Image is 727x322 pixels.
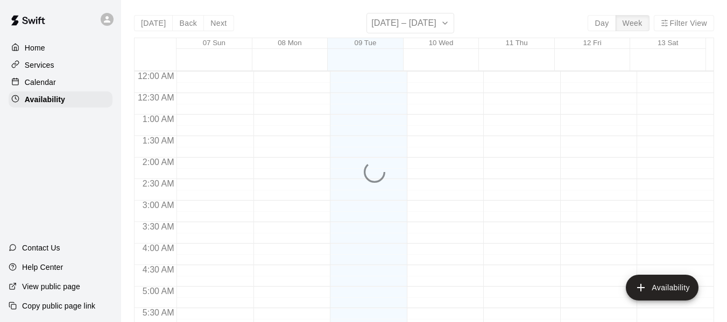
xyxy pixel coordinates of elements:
[9,91,112,108] a: Availability
[140,265,177,274] span: 4:30 AM
[9,40,112,56] a: Home
[140,115,177,124] span: 1:00 AM
[25,60,54,70] p: Services
[22,242,60,253] p: Contact Us
[135,93,177,102] span: 12:30 AM
[9,57,112,73] a: Services
[203,39,225,47] button: 07 Sun
[140,201,177,210] span: 3:00 AM
[505,39,527,47] button: 11 Thu
[626,275,698,300] button: add
[25,42,45,53] p: Home
[22,281,80,292] p: View public page
[429,39,454,47] button: 10 Wed
[25,77,56,88] p: Calendar
[140,136,177,145] span: 1:30 AM
[135,71,177,81] span: 12:00 AM
[658,39,679,47] button: 13 Sat
[9,74,112,90] a: Calendar
[22,262,63,273] p: Help Center
[140,158,177,167] span: 2:00 AM
[140,287,177,296] span: 5:00 AM
[140,308,177,317] span: 5:30 AM
[140,179,177,188] span: 2:30 AM
[140,244,177,253] span: 4:00 AM
[583,39,602,47] button: 12 Fri
[355,39,377,47] button: 09 Tue
[140,222,177,231] span: 3:30 AM
[22,300,95,311] p: Copy public page link
[278,39,301,47] button: 08 Mon
[25,94,65,105] p: Availability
